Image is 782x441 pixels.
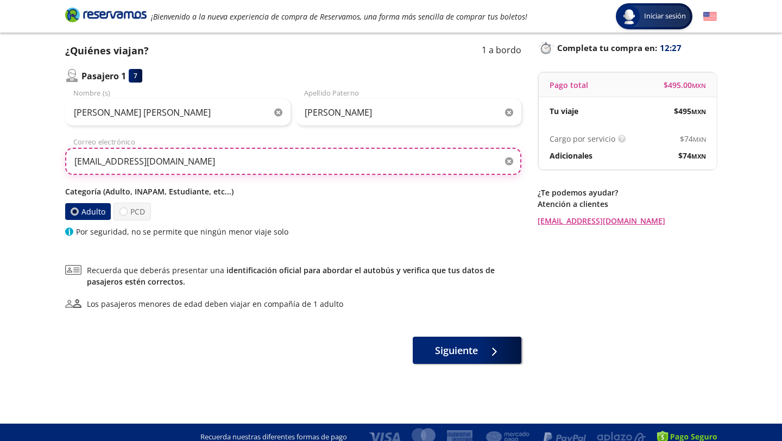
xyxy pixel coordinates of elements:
[65,43,149,58] p: ¿Quiénes viajan?
[550,133,615,144] p: Cargo por servicio
[538,215,717,226] a: [EMAIL_ADDRESS][DOMAIN_NAME]
[151,11,527,22] em: ¡Bienvenido a la nueva experiencia de compra de Reservamos, una forma más sencilla de comprar tus...
[550,150,592,161] p: Adicionales
[538,40,717,55] p: Completa tu compra en :
[435,343,478,358] span: Siguiente
[538,187,717,198] p: ¿Te podemos ayudar?
[65,148,521,175] input: Correo electrónico
[664,79,706,91] span: $ 495.00
[87,298,343,310] div: Los pasajeros menores de edad deben viajar en compañía de 1 adulto
[678,150,706,161] span: $ 74
[703,10,717,23] button: English
[693,135,706,143] small: MXN
[550,105,578,117] p: Tu viaje
[413,337,521,364] button: Siguiente
[81,70,126,83] p: Pasajero 1
[87,265,495,287] a: identificación oficial para abordar el autobús y verifica que tus datos de pasajeros estén correc...
[76,226,288,237] p: Por seguridad, no se permite que ningún menor viaje solo
[65,186,521,197] p: Categoría (Adulto, INAPAM, Estudiante, etc...)
[65,7,147,26] a: Brand Logo
[538,198,717,210] p: Atención a clientes
[692,81,706,90] small: MXN
[674,105,706,117] span: $ 495
[113,203,151,220] label: PCD
[65,99,291,126] input: Nombre (s)
[87,264,521,287] span: Recuerda que deberás presentar una
[640,11,690,22] span: Iniciar sesión
[65,7,147,23] i: Brand Logo
[482,43,521,58] p: 1 a bordo
[660,42,682,54] span: 12:27
[65,203,111,220] label: Adulto
[691,152,706,160] small: MXN
[129,69,142,83] div: 7
[680,133,706,144] span: $ 74
[550,79,588,91] p: Pago total
[691,108,706,116] small: MXN
[296,99,521,126] input: Apellido Paterno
